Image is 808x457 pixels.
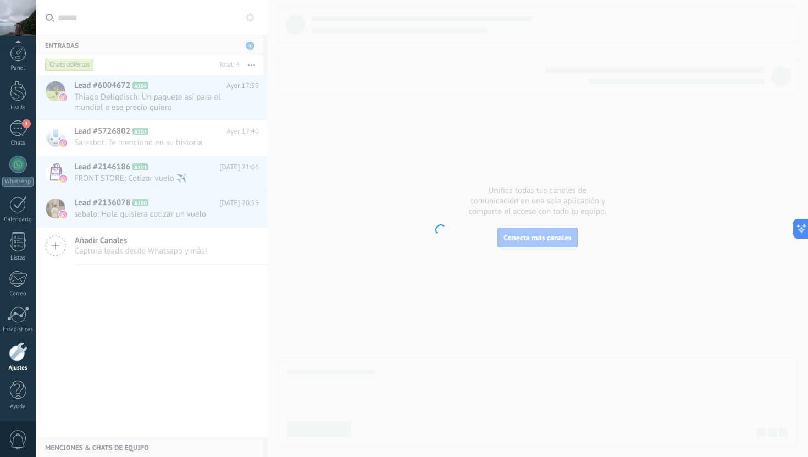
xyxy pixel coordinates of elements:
div: WhatsApp [2,177,34,187]
div: Chats [2,140,34,147]
div: Estadísticas [2,326,34,333]
div: Panel [2,65,34,72]
div: Ajustes [2,365,34,372]
div: Calendario [2,216,34,223]
div: Ayuda [2,403,34,410]
span: 3 [22,119,31,128]
div: Leads [2,104,34,112]
div: Correo [2,290,34,298]
div: Listas [2,255,34,262]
